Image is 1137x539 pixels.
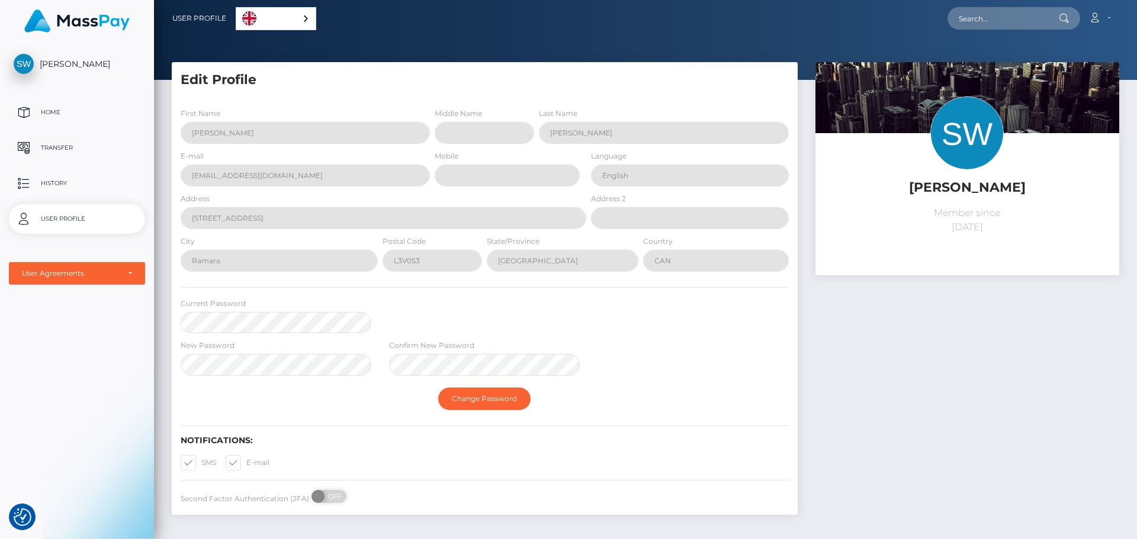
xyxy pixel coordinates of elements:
img: ... [815,62,1119,264]
img: MassPay [24,9,130,33]
p: Transfer [14,139,140,157]
button: User Agreements [9,262,145,285]
label: First Name [181,108,220,119]
aside: Language selected: English [236,7,316,30]
img: Revisit consent button [14,508,31,526]
p: Home [14,104,140,121]
label: State/Province [487,236,539,247]
label: Address [181,193,210,204]
h6: Notifications: [181,435,789,446]
p: History [14,175,140,192]
span: [PERSON_NAME] [9,59,145,69]
label: E-mail [226,455,269,470]
a: User Profile [9,204,145,234]
label: SMS [181,455,216,470]
button: Consent Preferences [14,508,31,526]
p: User Profile [14,210,140,228]
p: Member since [DATE] [824,206,1110,234]
label: Second Factor Authentication (2FA) [181,493,309,504]
a: Home [9,98,145,127]
label: E-mail [181,151,204,162]
a: History [9,169,145,198]
h5: Edit Profile [181,71,789,89]
label: Current Password [181,298,246,309]
label: Address 2 [591,193,626,204]
h5: [PERSON_NAME] [824,179,1110,197]
label: Middle Name [435,108,482,119]
div: User Agreements [22,269,119,278]
label: Mobile [435,151,458,162]
label: New Password [181,340,235,351]
label: Language [591,151,627,162]
label: Postal Code [383,236,426,247]
label: City [181,236,195,247]
button: Change Password [438,388,531,410]
input: Search... [947,7,1059,30]
a: User Profile [172,6,226,31]
a: Transfer [9,133,145,163]
label: Country [643,236,673,247]
div: Language [236,7,316,30]
a: English [236,8,316,30]
label: Confirm New Password [389,340,474,351]
label: Last Name [539,108,577,119]
span: OFF [318,490,348,503]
